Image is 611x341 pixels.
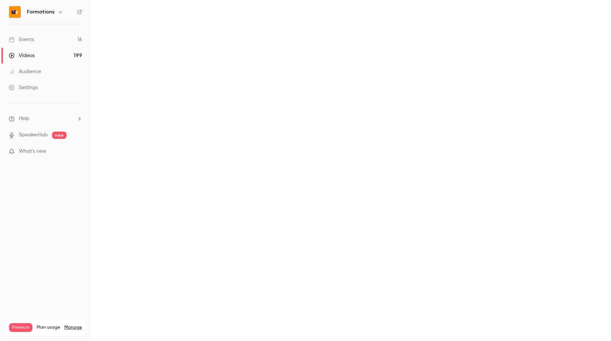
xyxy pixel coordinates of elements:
[9,68,41,75] div: Audience
[37,325,60,330] span: Plan usage
[27,8,55,16] h6: Formations
[9,323,32,332] span: Premium
[9,36,34,43] div: Events
[19,148,46,155] span: What's new
[9,84,38,91] div: Settings
[19,131,48,139] a: SpeakerHub
[9,52,35,59] div: Videos
[9,6,21,18] img: Formations
[52,132,67,139] span: new
[73,148,82,155] iframe: Noticeable Trigger
[19,115,29,123] span: Help
[64,325,82,330] a: Manage
[9,115,82,123] li: help-dropdown-opener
